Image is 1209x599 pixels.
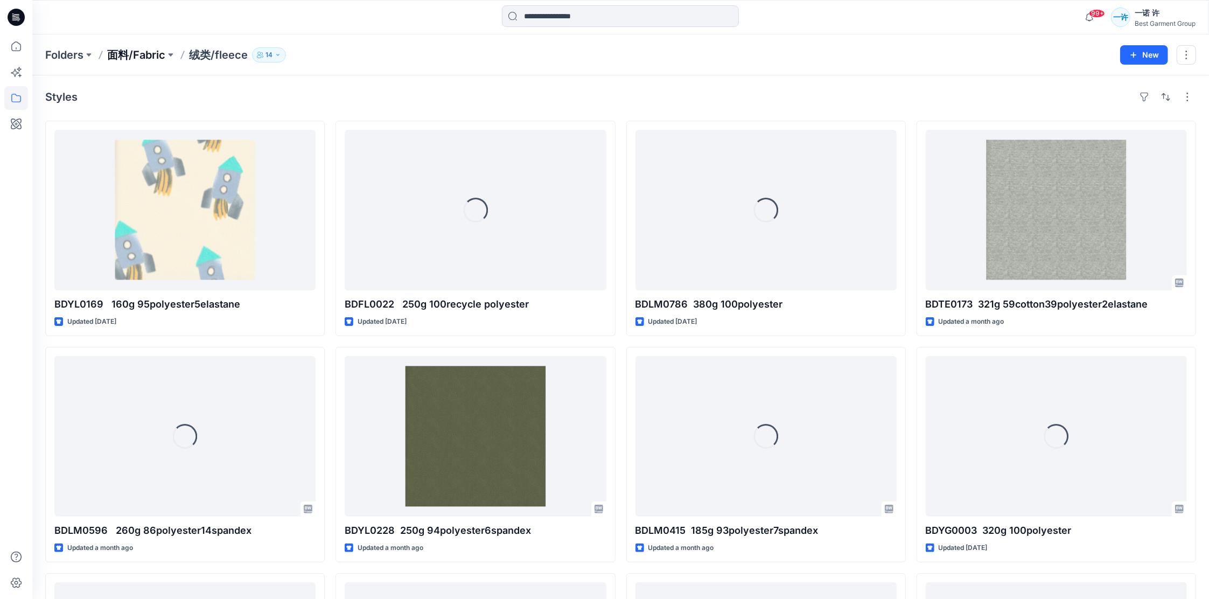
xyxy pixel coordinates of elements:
[1111,8,1130,27] div: 一许
[45,90,78,103] h4: Styles
[648,542,714,554] p: Updated a month ago
[345,356,606,517] a: BDYL0228 250g 94polyester6spandex
[1089,9,1105,18] span: 99+
[1135,6,1196,19] div: 一诺 许
[926,130,1187,290] a: BDTE0173 321g 59cotton39polyester2elastane
[358,542,423,554] p: Updated a month ago
[67,316,116,328] p: Updated [DATE]
[45,47,83,62] a: Folders
[54,130,316,290] a: BDYL0169 160g 95polyester5elastane
[1135,19,1196,27] div: Best Garment Group
[189,47,248,62] p: 绒类/fleece
[345,297,606,312] p: BDFL0022 250g 100recycle polyester
[265,49,272,61] p: 14
[54,297,316,312] p: BDYL0169 160g 95polyester5elastane
[635,523,897,538] p: BDLM0415 185g 93polyester7spandex
[926,523,1187,538] p: BDYG0003 320g 100polyester
[67,542,133,554] p: Updated a month ago
[358,316,407,328] p: Updated [DATE]
[648,316,697,328] p: Updated [DATE]
[54,523,316,538] p: BDLM0596 260g 86polyester14spandex
[345,523,606,538] p: BDYL0228 250g 94polyester6spandex
[252,47,286,62] button: 14
[635,297,897,312] p: BDLM0786 380g 100polyester
[1120,45,1168,65] button: New
[939,542,988,554] p: Updated [DATE]
[107,47,165,62] a: 面料/Fabric
[939,316,1004,328] p: Updated a month ago
[926,297,1187,312] p: BDTE0173 321g 59cotton39polyester2elastane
